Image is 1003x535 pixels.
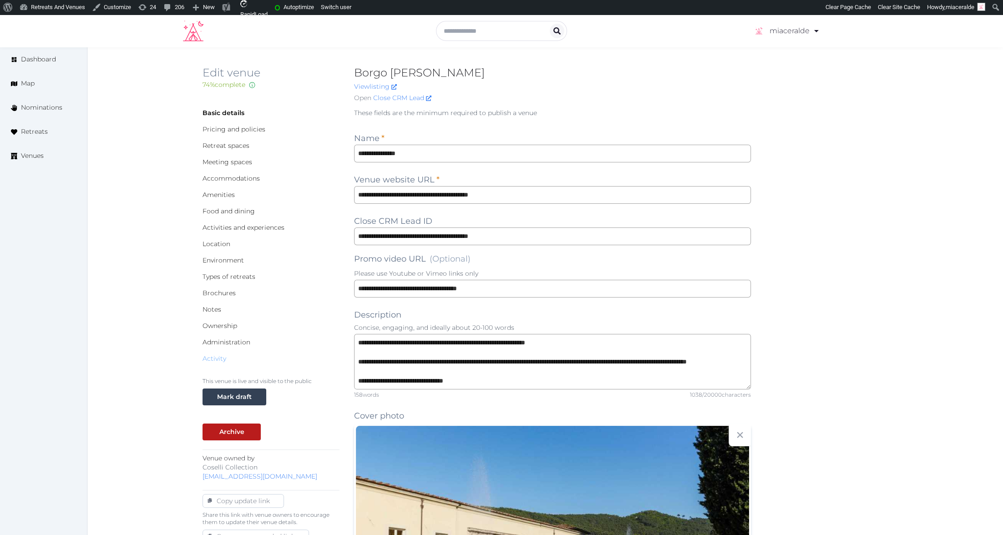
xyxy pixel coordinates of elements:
a: Close CRM Lead [373,93,431,103]
p: Venue owned by [203,454,339,481]
p: Concise, engaging, and ideally about 20-100 words [354,323,751,332]
span: (Optional) [430,254,471,264]
span: miaceralde [946,4,974,10]
label: Name [354,132,385,145]
span: Venues [21,151,44,161]
a: Notes [203,305,221,313]
a: Environment [203,256,244,264]
label: Close CRM Lead ID [354,215,432,227]
button: Archive [203,424,261,440]
a: Amenities [203,191,235,199]
a: Meeting spaces [203,158,252,166]
div: 158 words [354,391,379,399]
a: Food and dining [203,207,255,215]
h2: Borgo [PERSON_NAME] [354,66,751,80]
span: Retreats [21,127,48,136]
span: Clear Page Cache [826,4,871,10]
span: Map [21,79,35,88]
label: Description [354,308,401,321]
a: Ownership [203,322,237,330]
div: Mark draft [217,392,252,402]
span: Dashboard [21,55,56,64]
a: Administration [203,338,250,346]
button: Mark draft [203,389,266,405]
a: Retreat spaces [203,141,249,150]
a: Location [203,240,230,248]
a: Types of retreats [203,273,255,281]
button: Copy update link [203,494,284,508]
a: Viewlisting [354,82,397,91]
span: Nominations [21,103,62,112]
span: 74 % complete [203,81,245,89]
a: [EMAIL_ADDRESS][DOMAIN_NAME] [203,472,317,480]
div: 1038 / 20000 characters [690,391,751,399]
a: Accommodations [203,174,260,182]
label: Promo video URL [354,252,471,265]
label: Venue website URL [354,173,440,186]
div: Copy update link [213,496,274,505]
span: Clear Site Cache [878,4,920,10]
div: Archive [219,427,244,437]
p: These fields are the minimum required to publish a venue [354,108,751,117]
p: Share this link with venue owners to encourage them to update their venue details. [203,511,339,526]
a: Activity [203,354,226,363]
a: Activities and experiences [203,223,284,232]
a: Pricing and policies [203,125,265,133]
span: Open [354,93,371,103]
a: Basic details [203,109,244,117]
a: Brochures [203,289,236,297]
h2: Edit venue [203,66,339,80]
p: This venue is live and visible to the public [203,378,339,385]
span: Coselli Collection [203,463,258,471]
label: Cover photo [354,409,404,422]
a: miaceralde [753,18,820,44]
p: Please use Youtube or Vimeo links only [354,269,751,278]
